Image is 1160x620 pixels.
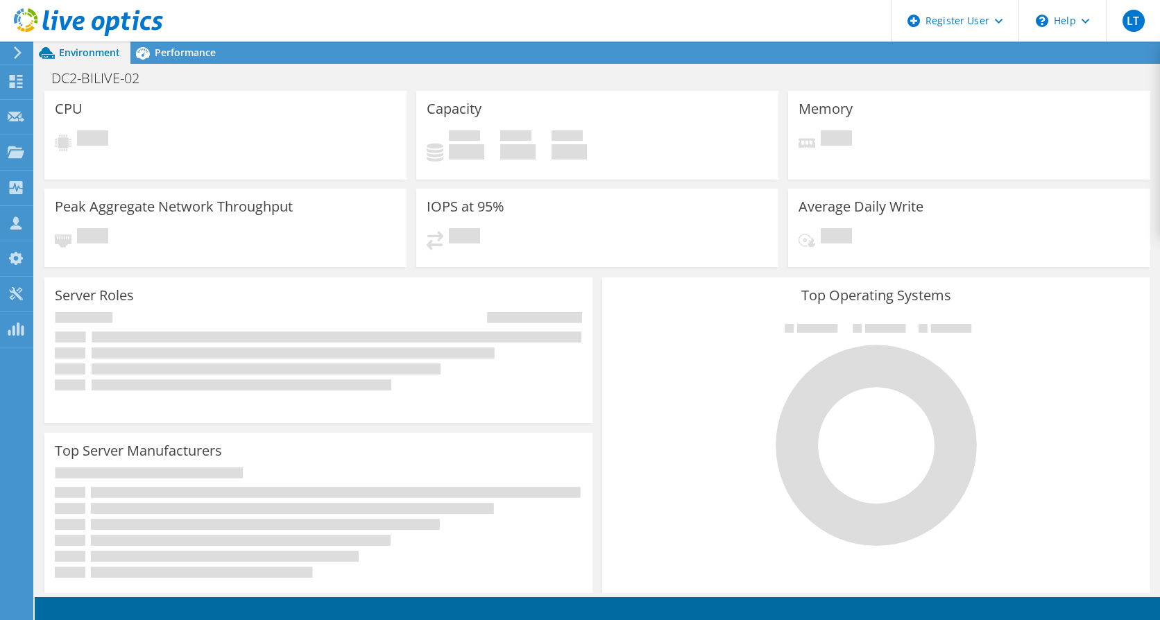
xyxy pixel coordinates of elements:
[77,130,108,149] span: Pending
[55,288,134,303] h3: Server Roles
[1123,10,1145,32] span: LT
[77,228,108,247] span: Pending
[55,101,83,117] h3: CPU
[449,144,484,160] h4: 0 GiB
[799,199,923,214] h3: Average Daily Write
[427,199,504,214] h3: IOPS at 95%
[449,228,480,247] span: Pending
[500,130,531,144] span: Free
[821,228,852,247] span: Pending
[552,144,587,160] h4: 0 GiB
[500,144,536,160] h4: 0 GiB
[55,443,222,458] h3: Top Server Manufacturers
[155,46,216,59] span: Performance
[427,101,481,117] h3: Capacity
[552,130,583,144] span: Total
[45,71,161,86] h1: DC2-BILIVE-02
[1036,15,1048,27] svg: \n
[799,101,853,117] h3: Memory
[449,130,480,144] span: Used
[59,46,120,59] span: Environment
[821,130,852,149] span: Pending
[613,288,1140,303] h3: Top Operating Systems
[55,199,293,214] h3: Peak Aggregate Network Throughput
